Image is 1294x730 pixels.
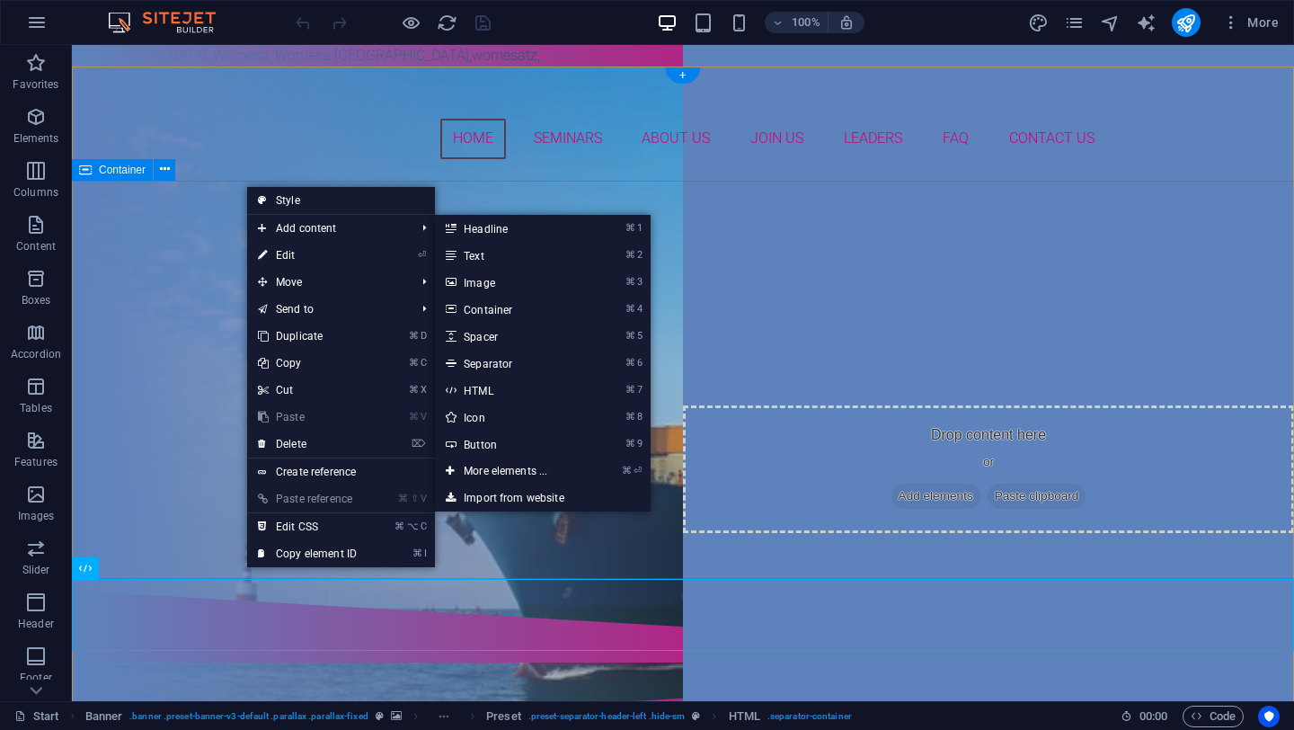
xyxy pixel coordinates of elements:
i: 4 [637,303,642,315]
div: + [665,67,700,84]
i: Design (Ctrl+Alt+Y) [1028,13,1049,33]
i: ⌦ [412,438,426,450]
span: Click to select. Double-click to edit [729,706,760,727]
button: Usercentrics [1258,706,1280,727]
span: . preset-separator-header-left .hide-sm [528,706,686,727]
a: Style [247,187,435,214]
a: Create reference [247,458,435,485]
p: Accordion [11,347,61,361]
i: ⌘ [398,493,408,504]
button: Click here to leave preview mode and continue editing [400,12,421,33]
i: 3 [637,276,642,288]
i: 2 [637,249,642,261]
a: ⌘VPaste [247,404,368,431]
button: Code [1183,706,1244,727]
i: ⌘ [409,357,419,369]
span: Add content [247,215,408,242]
button: navigator [1100,12,1121,33]
p: Footer [20,671,52,685]
span: Move [247,269,408,296]
i: ⌘ [625,330,635,342]
i: This element is a customizable preset [692,711,700,721]
h6: 100% [792,12,820,33]
i: ⌘ [625,384,635,396]
button: text_generator [1136,12,1157,33]
a: ⌘5Spacer [435,323,583,350]
i: ⏎ [418,249,426,261]
a: ⌘⏎More elements ... [435,458,583,485]
h6: Session time [1121,706,1168,727]
i: ⌘ [409,411,419,423]
button: publish [1172,8,1201,37]
span: . separator-container [767,706,852,727]
i: I [424,547,426,559]
i: ⌘ [625,303,635,315]
i: This element contains a background [391,711,402,721]
i: Publish [1175,13,1196,33]
a: ⌘⇧VPaste reference [247,485,368,512]
a: Send to [247,296,408,323]
span: Click to select. Double-click to edit [486,706,521,727]
i: V [421,493,426,504]
a: ⌘1Headline [435,215,583,242]
i: ⌘ [412,547,422,559]
i: ⌘ [625,276,635,288]
i: 1 [637,222,642,234]
a: ⌘7HTML [435,377,583,404]
button: More [1215,8,1286,37]
i: On resize automatically adjust zoom level to fit chosen device. [838,14,855,31]
a: ⌘ICopy element ID [247,540,368,567]
a: ⌘2Text [435,242,583,269]
img: Editor Logo [103,12,238,33]
i: ⌘ [409,330,419,342]
i: ⇧ [411,493,419,504]
i: ⌘ [625,222,635,234]
i: ⌘ [625,249,635,261]
p: Boxes [22,293,51,307]
p: Content [16,239,56,254]
button: design [1028,12,1050,33]
nav: breadcrumb [85,706,852,727]
a: ⌘XCut [247,377,368,404]
a: ⌘9Button [435,431,583,458]
p: Images [18,509,55,523]
a: ⏎Edit [247,242,368,269]
i: Navigator [1100,13,1121,33]
p: Features [14,455,58,469]
i: ⌘ [625,411,635,423]
p: Slider [22,563,50,577]
span: Code [1191,706,1236,727]
button: pages [1064,12,1086,33]
i: ⌘ [625,438,635,450]
i: ⌥ [407,521,419,532]
i: X [421,384,426,396]
a: ⌘CCopy [247,350,368,377]
i: 8 [637,411,642,423]
span: More [1222,13,1279,31]
i: 7 [637,384,642,396]
i: AI Writer [1136,13,1157,33]
a: ⌘8Icon [435,404,583,431]
p: Header [18,617,54,631]
a: Import from website [435,485,651,512]
i: C [421,357,426,369]
i: V [421,411,426,423]
a: ⌘⌥CEdit CSS [247,513,368,540]
p: Tables [20,401,52,415]
i: D [421,330,426,342]
a: ⌘3Image [435,269,583,296]
i: 9 [637,438,642,450]
span: : [1152,709,1155,723]
i: 6 [637,357,642,369]
a: ⌘6Separator [435,350,583,377]
p: Favorites [13,77,58,92]
i: ⏎ [634,465,642,476]
span: Container [99,165,146,175]
span: . banner .preset-banner-v3-default .parallax .parallax-fixed [129,706,368,727]
span: Click to select. Double-click to edit [85,706,123,727]
span: 00 00 [1139,706,1167,727]
a: ⌘4Container [435,296,583,323]
button: 100% [765,12,829,33]
i: 5 [637,330,642,342]
i: ⌘ [409,384,419,396]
